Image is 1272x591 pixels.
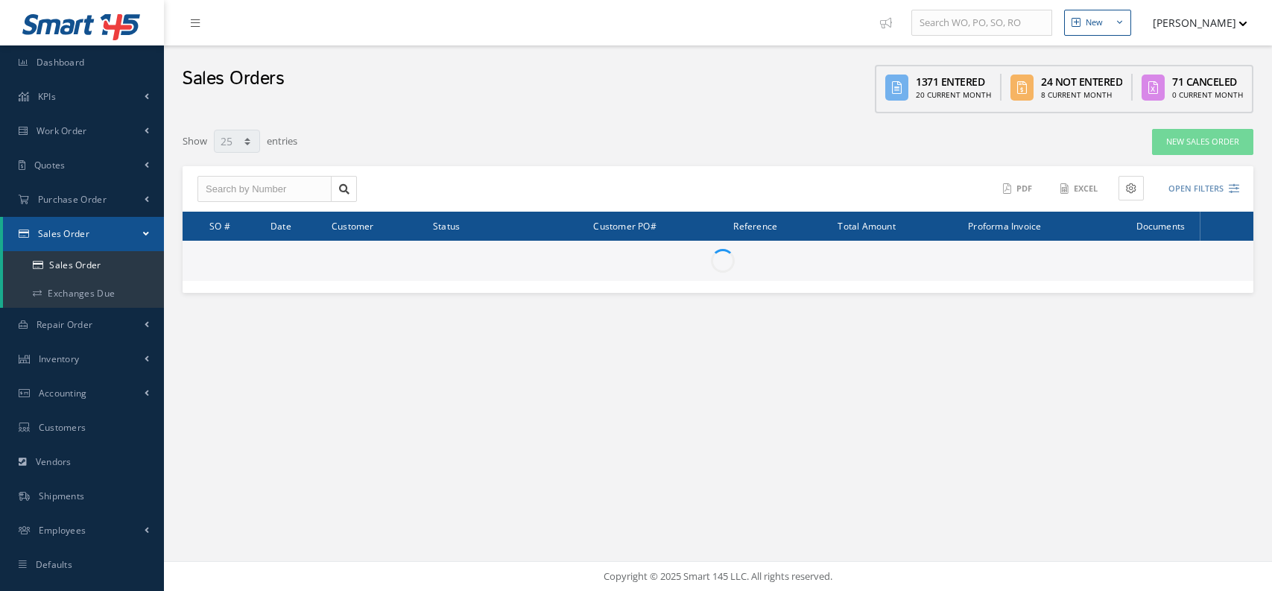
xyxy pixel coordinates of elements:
span: Total Amount [838,218,895,233]
div: Copyright © 2025 Smart 145 LLC. All rights reserved. [179,569,1257,584]
div: 1371 Entered [916,74,991,89]
button: [PERSON_NAME] [1139,8,1247,37]
span: Customer PO# [593,218,656,233]
div: 20 Current Month [916,89,991,101]
span: Repair Order [37,318,93,331]
a: Exchanges Due [3,279,164,308]
input: Search WO, PO, SO, RO [911,10,1052,37]
input: Search by Number [197,176,332,203]
span: Quotes [34,159,66,171]
span: KPIs [38,90,56,103]
span: Customer [332,218,374,233]
a: New Sales Order [1152,129,1253,155]
span: Date [270,218,291,233]
div: 24 Not Entered [1041,74,1122,89]
button: Open Filters [1155,177,1239,201]
span: Work Order [37,124,87,137]
span: Inventory [39,353,80,365]
span: SO # [209,218,230,233]
span: Documents [1136,218,1186,233]
button: PDF [996,176,1042,202]
label: entries [267,128,297,149]
div: New [1086,16,1103,29]
span: Dashboard [37,56,85,69]
span: Defaults [36,558,72,571]
span: Proforma Invoice [968,218,1041,233]
span: Customers [39,421,86,434]
button: Excel [1053,176,1107,202]
span: Vendors [36,455,72,468]
a: Sales Order [3,217,164,251]
span: Accounting [39,387,87,399]
span: Purchase Order [38,193,107,206]
button: New [1064,10,1131,36]
div: 71 Canceled [1172,74,1243,89]
span: Status [433,218,460,233]
h2: Sales Orders [182,68,284,90]
span: Sales Order [38,227,89,240]
div: 0 Current Month [1172,89,1243,101]
span: Reference [733,218,777,233]
div: 8 Current Month [1041,89,1122,101]
span: Shipments [39,490,85,502]
span: Employees [39,524,86,537]
label: Show [183,128,207,149]
a: Sales Order [3,251,164,279]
